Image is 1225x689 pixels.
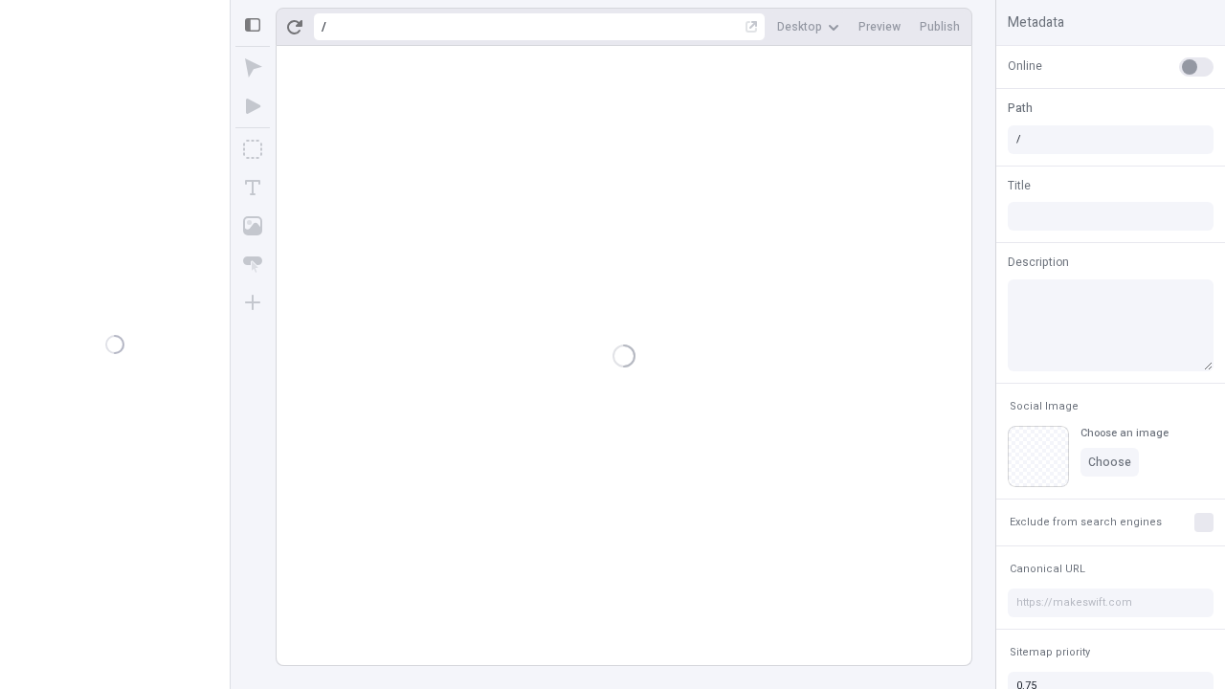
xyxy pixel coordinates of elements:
button: Exclude from search engines [1006,511,1166,534]
span: Description [1008,254,1069,271]
button: Image [235,209,270,243]
span: Choose [1088,455,1131,470]
span: Preview [858,19,901,34]
button: Sitemap priority [1006,641,1094,664]
span: Path [1008,100,1033,117]
span: Social Image [1010,399,1079,413]
span: Online [1008,57,1042,75]
button: Box [235,132,270,167]
button: Text [235,170,270,205]
span: Exclude from search engines [1010,515,1162,529]
span: Title [1008,177,1031,194]
span: Sitemap priority [1010,645,1090,659]
div: Choose an image [1080,426,1169,440]
button: Social Image [1006,395,1082,418]
div: / [322,19,326,34]
button: Desktop [769,12,847,41]
button: Choose [1080,448,1139,477]
input: https://makeswift.com [1008,589,1214,617]
button: Button [235,247,270,281]
span: Desktop [777,19,822,34]
button: Preview [851,12,908,41]
span: Publish [920,19,960,34]
button: Canonical URL [1006,558,1089,581]
button: Publish [912,12,968,41]
span: Canonical URL [1010,562,1085,576]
